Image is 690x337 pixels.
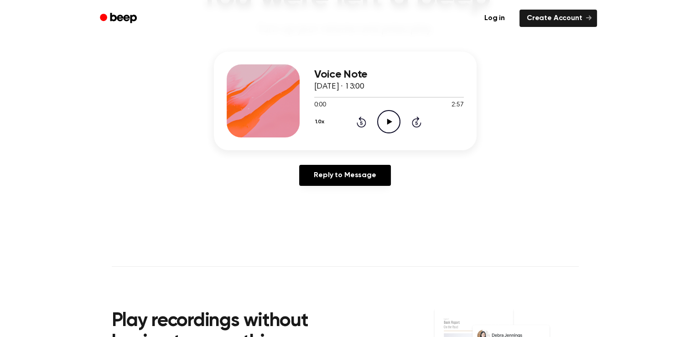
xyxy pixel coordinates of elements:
[93,10,145,27] a: Beep
[314,83,364,91] span: [DATE] · 13:00
[475,8,514,29] a: Log in
[451,100,463,110] span: 2:57
[519,10,597,27] a: Create Account
[299,165,390,186] a: Reply to Message
[314,114,328,130] button: 1.0x
[314,68,464,81] h3: Voice Note
[314,100,326,110] span: 0:00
